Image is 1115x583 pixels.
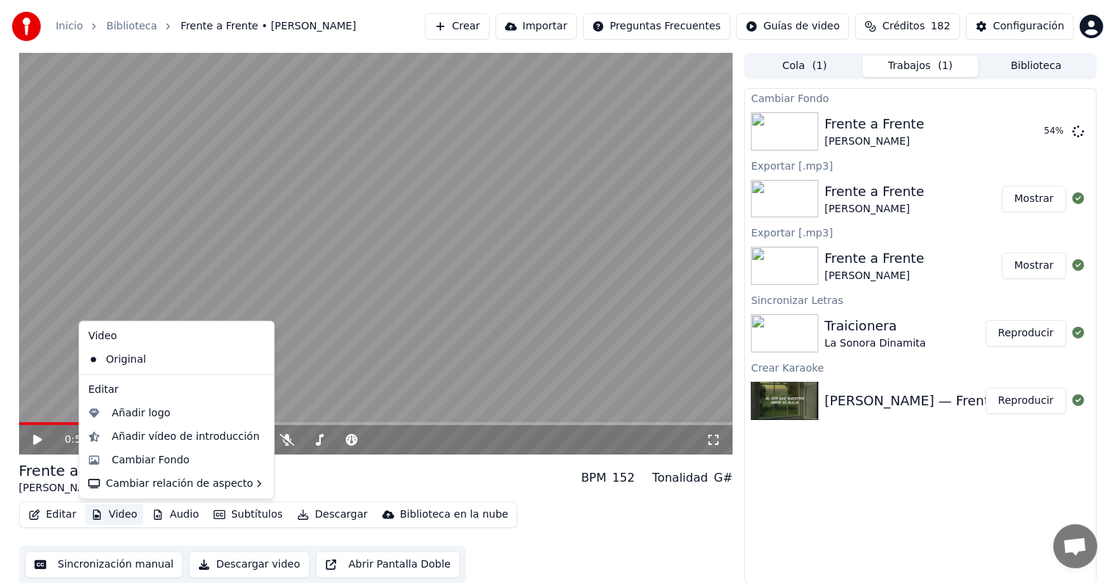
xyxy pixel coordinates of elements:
[56,19,83,34] a: Inicio
[824,248,924,269] div: Frente a Frente
[747,56,862,77] button: Cola
[291,504,374,525] button: Descargar
[824,336,926,351] div: La Sonora Dinamita
[824,181,924,202] div: Frente a Frente
[316,551,460,578] button: Abrir Pantalla Doble
[1045,126,1067,137] div: 54 %
[189,551,309,578] button: Descargar video
[1053,524,1097,568] a: Chat abierto
[82,325,271,348] div: Video
[65,432,100,447] div: /
[65,432,87,447] span: 0:59
[82,472,271,496] div: Cambiar relación de aspecto
[19,460,130,481] div: Frente a Frente
[714,469,733,487] div: G#
[986,388,1067,414] button: Reproducir
[745,291,1095,308] div: Sincronizar Letras
[653,469,708,487] div: Tonalidad
[85,504,143,525] button: Video
[23,504,82,525] button: Editar
[824,391,1056,411] div: [PERSON_NAME] — Frente a Frente
[824,269,924,283] div: [PERSON_NAME]
[745,223,1095,241] div: Exportar [.mp3]
[931,19,951,34] span: 182
[82,378,271,402] div: Editar
[495,13,577,40] button: Importar
[25,551,184,578] button: Sincronización manual
[824,202,924,217] div: [PERSON_NAME]
[400,507,509,522] div: Biblioteca en la nube
[824,316,926,336] div: Traicionera
[146,504,205,525] button: Audio
[813,59,827,73] span: ( 1 )
[966,13,1074,40] button: Configuración
[978,56,1094,77] button: Biblioteca
[112,430,259,444] div: Añadir vídeo de introducción
[112,453,189,468] div: Cambiar Fondo
[1002,186,1067,212] button: Mostrar
[581,469,606,487] div: BPM
[986,320,1067,347] button: Reproducir
[425,13,490,40] button: Crear
[993,19,1064,34] div: Configuración
[938,59,953,73] span: ( 1 )
[106,19,157,34] a: Biblioteca
[208,504,288,525] button: Subtítulos
[736,13,849,40] button: Guías de video
[19,481,130,496] div: [PERSON_NAME]
[82,348,249,372] div: Original
[612,469,635,487] div: 152
[824,114,924,134] div: Frente a Frente
[181,19,356,34] span: Frente a Frente • [PERSON_NAME]
[824,134,924,149] div: [PERSON_NAME]
[12,12,41,41] img: youka
[1002,253,1067,279] button: Mostrar
[882,19,925,34] span: Créditos
[745,156,1095,174] div: Exportar [.mp3]
[583,13,730,40] button: Preguntas Frecuentes
[862,56,978,77] button: Trabajos
[56,19,356,34] nav: breadcrumb
[112,406,170,421] div: Añadir logo
[855,13,960,40] button: Créditos182
[745,358,1095,376] div: Crear Karaoke
[745,89,1095,106] div: Cambiar Fondo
